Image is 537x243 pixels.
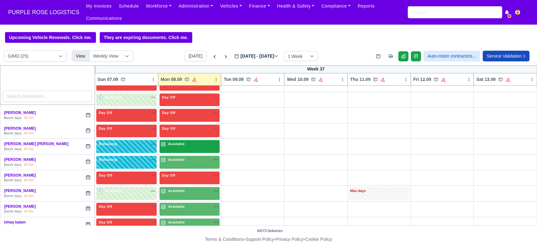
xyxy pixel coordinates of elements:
[4,178,22,183] div: work days
[98,142,118,146] span: Ridealong
[423,51,480,61] button: Auto-roster contractors...
[276,237,304,242] a: Privacy Policy
[5,32,96,43] a: Upcoming Vehicle Renewals. Click me.
[104,95,123,99] span: Available
[24,209,34,214] div: 0h 0m
[167,142,186,146] span: Available
[234,53,278,60] label: [DATE] - [DATE]
[98,220,114,224] span: Day Off
[72,50,89,62] div: View
[4,189,36,193] a: [PERSON_NAME]
[4,147,6,151] strong: 2
[4,116,22,121] div: work days
[305,237,332,242] a: Cookie Policy
[350,188,408,194] div: Max days
[4,204,36,209] a: [PERSON_NAME]
[24,131,34,136] div: 0h 0m
[4,209,22,214] div: work days
[413,76,431,82] span: Fri 12.09
[4,225,6,229] strong: 1
[161,189,166,194] span: 4
[4,220,26,224] a: Ishaq kalam
[167,189,186,193] span: Available
[98,76,118,82] span: Sun 07.09
[483,51,529,61] a: Service Validation
[4,147,22,152] div: work days
[205,237,243,242] a: Terms & Conditions
[4,126,36,131] a: [PERSON_NAME]
[24,162,34,167] div: 0h 0m
[184,51,206,61] button: [DATE]
[224,76,243,82] span: Tue 09.09
[104,189,123,193] span: Available
[4,225,22,230] div: work days
[4,173,36,178] a: [PERSON_NAME]
[24,178,34,183] div: 0h 0m
[4,157,36,162] a: [PERSON_NAME]
[4,131,22,136] div: work days
[4,209,6,213] strong: 1
[161,220,166,225] span: 1
[161,142,166,147] span: 1
[476,76,495,82] span: Sat 13.09
[350,76,371,82] span: Thu 11.09
[4,131,6,135] strong: 0
[98,204,114,209] span: Day Off
[287,76,308,82] span: Wed 10.09
[4,163,6,167] strong: 2
[4,194,6,198] strong: 2
[245,237,274,242] a: Support Policy
[4,178,6,182] strong: 0
[506,213,537,243] iframe: Chat Widget
[3,91,92,102] input: Search contractors...
[257,228,283,233] span: 44573 Deliveries
[167,204,186,209] span: Available
[161,126,177,131] span: Day Off
[161,95,177,99] span: Day Off
[89,236,448,243] div: - - -
[4,110,36,115] a: [PERSON_NAME]
[161,173,177,178] span: Day Off
[98,126,114,131] span: Day Off
[24,147,34,152] div: 0h 0m
[161,157,166,162] span: 1
[5,6,82,19] a: PURPLE ROSE LOGISTICS
[4,142,69,146] a: [PERSON_NAME] [PERSON_NAME]
[82,12,126,25] a: Communications
[161,76,182,82] span: Mon 08.09
[161,204,166,209] span: 1
[98,189,103,194] span: 3
[100,32,192,43] a: They are expiring documents. Click me.
[4,116,6,120] strong: 0
[95,65,537,73] div: Week 37
[167,157,186,162] span: Available
[161,110,177,115] span: Day Off
[24,116,34,121] div: 0h 0m
[24,225,34,230] div: 0h 0m
[24,194,34,199] div: 0h 0m
[98,95,103,100] span: 6
[98,157,118,162] span: Ridealong
[167,220,186,224] span: Available
[98,110,114,115] span: Day Off
[408,6,502,18] input: Search...
[98,173,114,178] span: Day Off
[4,162,22,167] div: work days
[4,194,22,199] div: work days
